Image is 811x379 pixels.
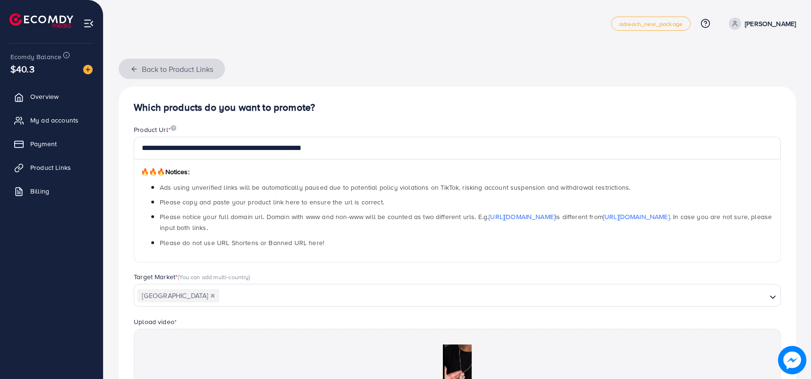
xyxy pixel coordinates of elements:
a: Overview [7,87,96,106]
span: 🔥🔥🔥 [141,167,165,176]
label: Product Url [134,125,176,134]
span: [GEOGRAPHIC_DATA] [138,289,219,302]
img: image [83,65,93,74]
span: Please copy and paste your product link here to ensure the url is correct. [160,197,384,207]
a: Product Links [7,158,96,177]
a: [URL][DOMAIN_NAME] [603,212,670,221]
div: Search for option [134,284,781,307]
label: Upload video [134,317,177,326]
button: Back to Product Links [119,59,225,79]
span: Billing [30,186,49,196]
input: Search for option [220,289,766,303]
a: adreach_new_package [611,17,690,31]
a: Payment [7,134,96,153]
a: [PERSON_NAME] [725,18,796,30]
span: (You can add multi-country) [178,273,250,281]
span: Please notice your full domain url. Domain with www and non-www will be counted as two different ... [160,212,772,232]
span: My ad accounts [30,115,78,125]
span: Ads using unverified links will be automatically paused due to potential policy violations on Tik... [160,183,630,192]
span: adreach_new_package [619,21,682,27]
span: Product Links [30,163,71,172]
h4: Which products do you want to promote? [134,102,781,114]
img: logo [9,13,73,28]
label: Target Market [134,272,250,282]
span: Ecomdy Balance [10,52,61,62]
img: menu [83,18,94,29]
img: image [779,347,805,373]
a: Billing [7,182,96,201]
span: Overview [30,92,59,101]
img: image [171,125,176,131]
a: My ad accounts [7,111,96,130]
span: Payment [30,139,57,149]
a: [URL][DOMAIN_NAME] [489,212,555,221]
span: Please do not use URL Shortens or Banned URL here! [160,238,324,247]
p: [PERSON_NAME] [745,18,796,29]
span: $40.3 [10,62,35,76]
button: Deselect United Kingdom [210,293,215,298]
span: Notices: [141,167,190,176]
